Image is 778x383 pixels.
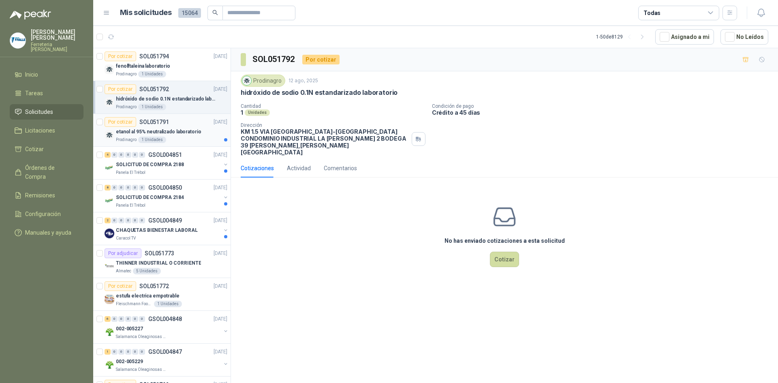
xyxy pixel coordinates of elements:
[116,358,143,366] p: 002-005229
[25,145,44,154] span: Cotizar
[10,188,83,203] a: Remisiones
[93,114,231,147] a: Por cotizarSOL051791[DATE] Company Logoetanol al 95% neutralizado laboratorioProdinagro1 Unidades
[105,327,114,337] img: Company Logo
[25,163,76,181] span: Órdenes de Compra
[105,196,114,205] img: Company Logo
[105,84,136,94] div: Por cotizar
[105,150,229,176] a: 4 0 0 0 0 0 GSOL004851[DATE] Company LogoSOLICITUD DE COMPRA 2188Panela El Trébol
[116,301,152,307] p: Fleischmann Foods S.A.
[490,252,519,267] button: Cotizar
[10,123,83,138] a: Licitaciones
[241,122,408,128] p: Dirección
[118,218,124,223] div: 0
[116,169,145,176] p: Panela El Trébol
[25,89,43,98] span: Tareas
[105,229,114,238] img: Company Logo
[10,86,83,101] a: Tareas
[116,334,167,340] p: Salamanca Oleaginosas SAS
[139,349,145,355] div: 0
[241,164,274,173] div: Cotizaciones
[125,316,131,322] div: 0
[139,119,169,125] p: SOL051791
[241,109,243,116] p: 1
[10,160,83,184] a: Órdenes de Compra
[105,349,111,355] div: 1
[105,97,114,107] img: Company Logo
[105,347,229,373] a: 1 0 0 0 0 0 GSOL004847[DATE] Company Logo002-005229Salamanca Oleaginosas SAS
[105,316,111,322] div: 6
[118,349,124,355] div: 0
[118,316,124,322] div: 0
[132,349,138,355] div: 0
[125,185,131,190] div: 0
[25,70,38,79] span: Inicio
[432,103,775,109] p: Condición de pago
[148,218,182,223] p: GSOL004849
[116,325,143,333] p: 002-005227
[245,109,270,116] div: Unidades
[111,185,118,190] div: 0
[105,183,229,209] a: 8 0 0 0 0 0 GSOL004850[DATE] Company LogoSOLICITUD DE COMPRA 2184Panela El Trébol
[324,164,357,173] div: Comentarios
[139,152,145,158] div: 0
[132,185,138,190] div: 0
[25,210,61,218] span: Configuración
[289,77,318,85] p: 12 ago, 2025
[138,104,166,110] div: 1 Unidades
[105,51,136,61] div: Por cotizar
[31,42,83,52] p: Ferreteria [PERSON_NAME]
[116,366,167,373] p: Salamanca Oleaginosas SAS
[116,202,145,209] p: Panela El Trébol
[105,314,229,340] a: 6 0 0 0 0 0 GSOL004848[DATE] Company Logo002-005227Salamanca Oleaginosas SAS
[120,7,172,19] h1: Mis solicitudes
[111,218,118,223] div: 0
[93,278,231,311] a: Por cotizarSOL051772[DATE] Company Logoestufa electrica empotrableFleischmann Foods S.A.1 Unidades
[116,194,184,201] p: SOLICITUD DE COMPRA 2184
[125,152,131,158] div: 0
[720,29,768,45] button: No Leídos
[105,64,114,74] img: Company Logo
[241,128,408,156] p: KM 1.5 VIA [GEOGRAPHIC_DATA]-[GEOGRAPHIC_DATA] CONDOMINIO INDUSTRIAL LA [PERSON_NAME] 2 BODEGA 39...
[105,261,114,271] img: Company Logo
[105,163,114,173] img: Company Logo
[31,29,83,41] p: [PERSON_NAME] [PERSON_NAME]
[214,315,227,323] p: [DATE]
[105,248,141,258] div: Por adjudicar
[139,218,145,223] div: 0
[643,9,660,17] div: Todas
[116,268,131,274] p: Almatec
[596,30,649,43] div: 1 - 50 de 8129
[118,185,124,190] div: 0
[432,109,775,116] p: Crédito a 45 días
[214,282,227,290] p: [DATE]
[148,152,182,158] p: GSOL004851
[241,103,425,109] p: Cantidad
[105,185,111,190] div: 8
[133,268,161,274] div: 5 Unidades
[214,118,227,126] p: [DATE]
[111,349,118,355] div: 0
[105,152,111,158] div: 4
[10,141,83,157] a: Cotizar
[116,104,137,110] p: Prodinagro
[125,218,131,223] div: 0
[105,130,114,140] img: Company Logo
[145,250,174,256] p: SOL051773
[214,184,227,192] p: [DATE]
[178,8,201,18] span: 15064
[116,128,201,136] p: etanol al 95% neutralizado laboratorio
[302,55,340,64] div: Por cotizar
[10,225,83,240] a: Manuales y ayuda
[116,227,198,234] p: CHAQUETAS BIENESTAR LABORAL
[214,151,227,159] p: [DATE]
[111,316,118,322] div: 0
[116,71,137,77] p: Prodinagro
[148,349,182,355] p: GSOL004847
[10,10,51,19] img: Logo peakr
[125,349,131,355] div: 0
[10,33,26,48] img: Company Logo
[25,191,55,200] span: Remisiones
[105,216,229,242] a: 2 0 0 0 0 0 GSOL004849[DATE] Company LogoCHAQUETAS BIENESTAR LABORALCaracol TV
[138,71,166,77] div: 1 Unidades
[241,88,398,97] p: hidróxido de sodio 0.1N estandarizado laboratorio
